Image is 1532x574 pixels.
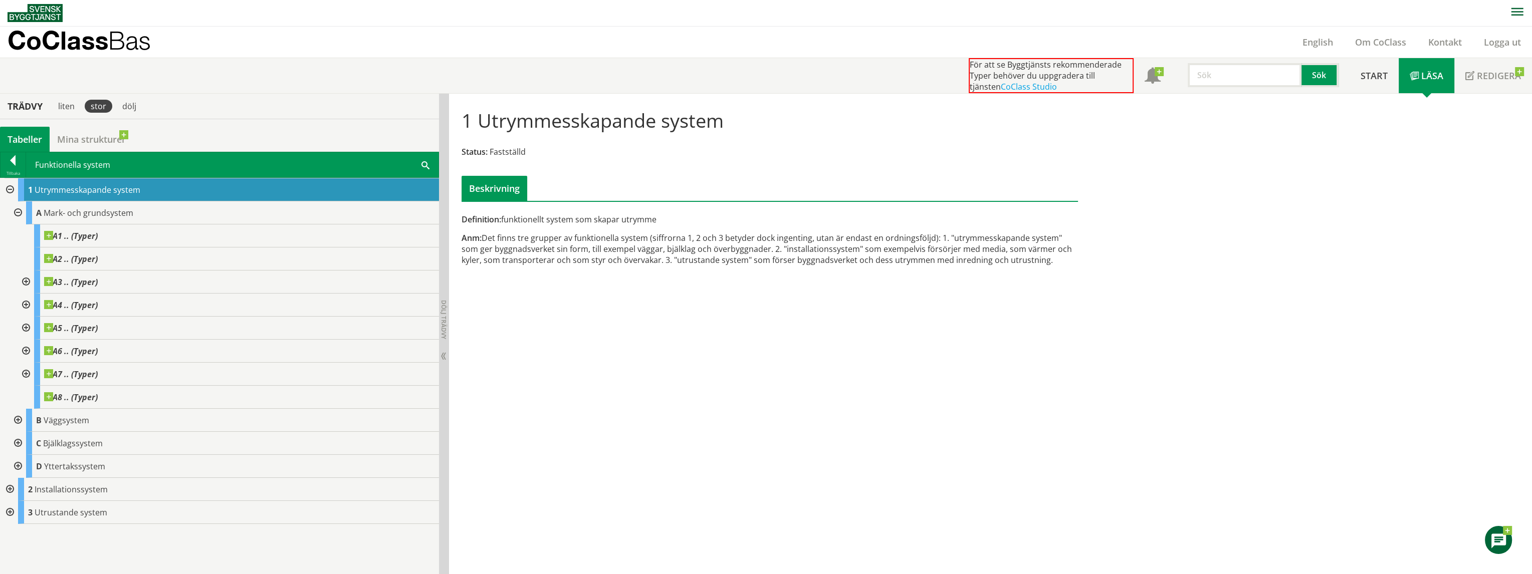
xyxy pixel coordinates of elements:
[8,455,439,478] div: Gå till informationssidan för CoClass Studio
[26,152,439,177] div: Funktionella system
[36,207,42,218] span: A
[1361,70,1388,82] span: Start
[462,214,1077,225] div: funktionellt system som skapar utrymme
[44,277,98,287] span: A3 .. (Typer)
[50,127,133,152] a: Mina strukturer
[1417,36,1473,48] a: Kontakt
[44,346,98,356] span: A6 .. (Typer)
[462,176,527,201] div: Beskrivning
[108,26,151,55] span: Bas
[35,484,108,495] span: Installationssystem
[16,294,439,317] div: Gå till informationssidan för CoClass Studio
[44,461,105,472] span: Yttertakssystem
[44,323,98,333] span: A5 .. (Typer)
[462,109,724,131] h1: 1 Utrymmesskapande system
[462,146,488,157] span: Status:
[462,214,501,225] span: Definition:
[85,100,112,113] div: stor
[462,232,482,243] span: Anm:
[1350,58,1399,93] a: Start
[8,4,63,22] img: Svensk Byggtjänst
[36,461,42,472] span: D
[44,254,98,264] span: A2 .. (Typer)
[2,101,48,112] div: Trädvy
[1188,63,1301,87] input: Sök
[1291,36,1344,48] a: English
[44,300,98,310] span: A4 .. (Typer)
[1421,70,1443,82] span: Läsa
[16,270,439,294] div: Gå till informationssidan för CoClass Studio
[8,35,151,46] p: CoClass
[44,231,98,241] span: A1 .. (Typer)
[28,507,33,518] span: 3
[1454,58,1532,93] a: Redigera
[35,507,107,518] span: Utrustande system
[8,201,439,409] div: Gå till informationssidan för CoClass Studio
[1473,36,1532,48] a: Logga ut
[36,438,41,449] span: C
[1301,63,1339,87] button: Sök
[36,415,42,426] span: B
[440,300,448,339] span: Dölj trädvy
[28,184,33,195] span: 1
[969,58,1134,93] div: För att se Byggtjänsts rekommenderade Typer behöver du uppgradera till tjänsten
[1001,81,1057,92] a: CoClass Studio
[8,27,172,58] a: CoClassBas
[43,438,103,449] span: Bjälklagssystem
[1145,69,1161,85] span: Notifikationer
[16,247,439,270] div: Gå till informationssidan för CoClass Studio
[1344,36,1417,48] a: Om CoClass
[35,184,140,195] span: Utrymmesskapande system
[44,369,98,379] span: A7 .. (Typer)
[16,363,439,386] div: Gå till informationssidan för CoClass Studio
[462,232,1077,265] div: Det finns tre grupper av funktionella system (siffrorna 1, 2 och 3 betyder dock ingenting, utan ä...
[1477,70,1521,82] span: Redigera
[16,224,439,247] div: Gå till informationssidan för CoClass Studio
[1399,58,1454,93] a: Läsa
[16,340,439,363] div: Gå till informationssidan för CoClass Studio
[16,386,439,409] div: Gå till informationssidan för CoClass Studio
[16,317,439,340] div: Gå till informationssidan för CoClass Studio
[44,207,133,218] span: Mark- och grundsystem
[1,169,26,177] div: Tillbaka
[44,392,98,402] span: A8 .. (Typer)
[28,484,33,495] span: 2
[421,159,429,170] span: Sök i tabellen
[8,409,439,432] div: Gå till informationssidan för CoClass Studio
[490,146,526,157] span: Fastställd
[116,100,142,113] div: dölj
[52,100,81,113] div: liten
[8,432,439,455] div: Gå till informationssidan för CoClass Studio
[44,415,89,426] span: Väggsystem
